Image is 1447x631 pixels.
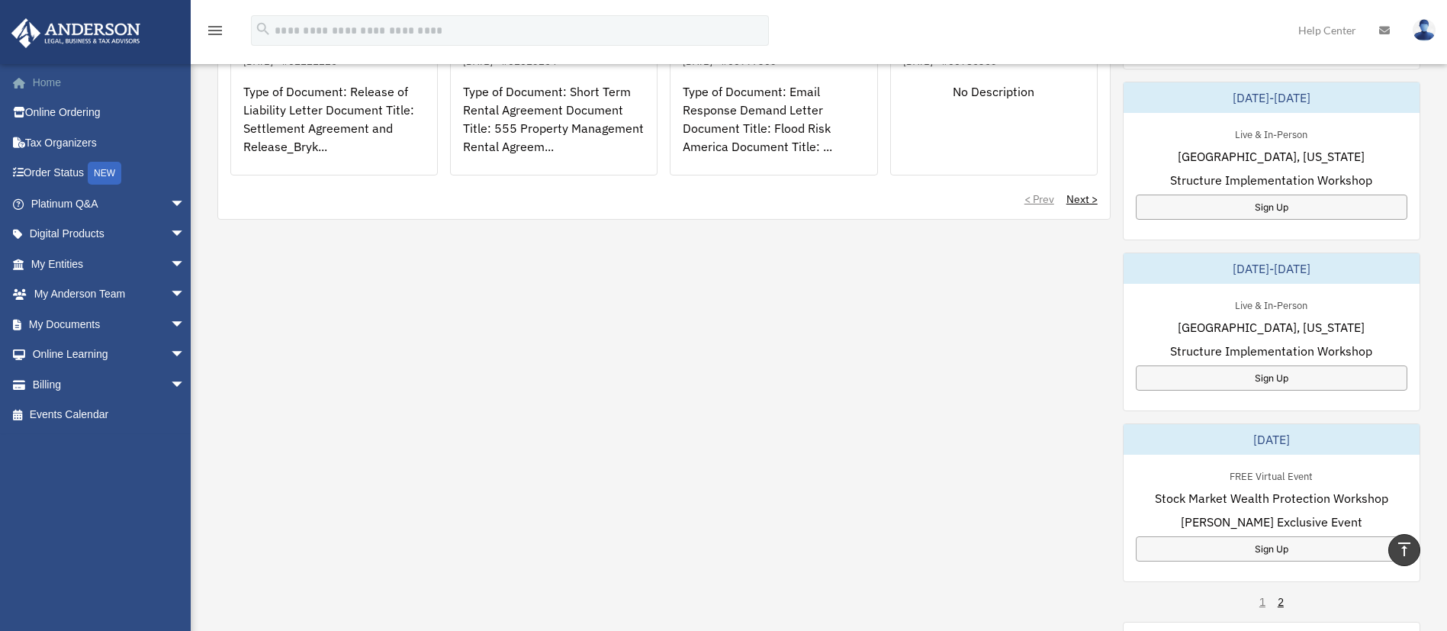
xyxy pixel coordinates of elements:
[170,219,201,250] span: arrow_drop_down
[170,279,201,311] span: arrow_drop_down
[1170,171,1372,189] span: Structure Implementation Workshop
[11,158,208,189] a: Order StatusNEW
[891,70,1097,189] div: No Description
[1155,489,1388,507] span: Stock Market Wealth Protection Workshop
[11,219,208,250] a: Digital Productsarrow_drop_down
[11,98,208,128] a: Online Ordering
[1136,365,1407,391] a: Sign Up
[1066,192,1098,207] a: Next >
[11,279,208,310] a: My Anderson Teamarrow_drop_down
[11,127,208,158] a: Tax Organizers
[170,340,201,371] span: arrow_drop_down
[451,70,657,189] div: Type of Document: Short Term Rental Agreement Document Title: 555 Property Management Rental Agre...
[1388,534,1420,566] a: vertical_align_top
[1395,540,1413,559] i: vertical_align_top
[1223,296,1320,312] div: Live & In-Person
[170,249,201,280] span: arrow_drop_down
[1181,513,1362,531] span: [PERSON_NAME] Exclusive Event
[11,309,208,340] a: My Documentsarrow_drop_down
[1178,147,1365,166] span: [GEOGRAPHIC_DATA], [US_STATE]
[11,369,208,400] a: Billingarrow_drop_down
[11,67,208,98] a: Home
[1413,19,1436,41] img: User Pic
[11,249,208,279] a: My Entitiesarrow_drop_down
[1217,467,1325,483] div: FREE Virtual Event
[170,188,201,220] span: arrow_drop_down
[670,70,876,189] div: Type of Document: Email Response Demand Letter Document Title: Flood Risk America Document Title:...
[206,21,224,40] i: menu
[1223,125,1320,141] div: Live & In-Person
[206,27,224,40] a: menu
[1178,318,1365,336] span: [GEOGRAPHIC_DATA], [US_STATE]
[11,340,208,370] a: Online Learningarrow_drop_down
[1124,82,1420,113] div: [DATE]-[DATE]
[1278,594,1284,610] a: 2
[88,162,121,185] div: NEW
[255,21,272,37] i: search
[1136,195,1407,220] a: Sign Up
[1136,536,1407,562] a: Sign Up
[1170,342,1372,360] span: Structure Implementation Workshop
[7,18,145,48] img: Anderson Advisors Platinum Portal
[11,188,208,219] a: Platinum Q&Aarrow_drop_down
[11,400,208,430] a: Events Calendar
[170,309,201,340] span: arrow_drop_down
[1124,424,1420,455] div: [DATE]
[1124,253,1420,284] div: [DATE]-[DATE]
[231,70,437,189] div: Type of Document: Release of Liability Letter Document Title: Settlement Agreement and Release_Br...
[170,369,201,401] span: arrow_drop_down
